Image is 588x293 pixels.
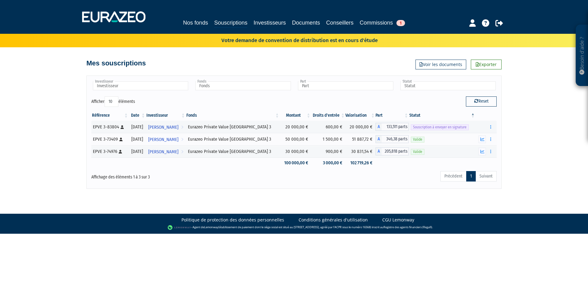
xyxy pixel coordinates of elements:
[311,133,346,145] td: 1 500,00 €
[181,217,284,223] a: Politique de protection des données personnelles
[466,96,497,106] button: Reset
[181,146,183,158] i: Voir l'investisseur
[578,28,586,83] p: Besoin d'aide ?
[292,18,320,27] a: Documents
[82,11,145,22] img: 1732889491-logotype_eurazeo_blanc_rvb.png
[280,110,311,121] th: Montant: activer pour trier la colonne par ordre croissant
[204,225,218,229] a: Lemonway
[146,145,186,158] a: [PERSON_NAME]
[326,18,354,27] a: Conseillers
[105,96,118,107] select: Afficheréléments
[146,133,186,145] a: [PERSON_NAME]
[375,123,382,131] span: A
[382,147,409,155] span: 205,818 parts
[415,60,466,69] a: Voir les documents
[204,35,378,44] p: Votre demande de convention de distribution est en cours d'étude
[93,136,126,143] div: EPVE 3-73409
[148,122,178,133] span: [PERSON_NAME]
[409,110,475,121] th: Statut : activer pour trier la colonne par ordre d&eacute;croissant
[345,158,375,168] td: 102 719,26 €
[375,135,409,143] div: A - Eurazeo Private Value Europe 3
[345,121,375,133] td: 20 000,00 €
[188,136,278,143] div: Eurazeo Private Value [GEOGRAPHIC_DATA] 3
[382,123,409,131] span: 133,511 parts
[119,138,123,141] i: [Français] Personne physique
[411,137,424,143] span: Valide
[311,110,346,121] th: Droits d'entrée: activer pour trier la colonne par ordre croissant
[280,121,311,133] td: 20 000,00 €
[345,133,375,145] td: 51 887,72 €
[129,110,146,121] th: Date: activer pour trier la colonne par ordre croissant
[188,148,278,155] div: Eurazeo Private Value [GEOGRAPHIC_DATA] 3
[119,150,122,154] i: [Français] Personne physique
[299,217,368,223] a: Conditions générales d'utilisation
[360,18,405,27] a: Commissions1
[311,121,346,133] td: 600,00 €
[382,217,414,223] a: CGU Lemonway
[466,171,476,182] a: 1
[396,20,405,26] span: 1
[148,134,178,145] span: [PERSON_NAME]
[131,136,144,143] div: [DATE]
[411,149,424,155] span: Valide
[375,110,409,121] th: Part: activer pour trier la colonne par ordre croissant
[471,60,502,69] a: Exporter
[311,145,346,158] td: 900,00 €
[181,122,183,133] i: Voir l'investisseur
[188,124,278,130] div: Eurazeo Private Value [GEOGRAPHIC_DATA] 3
[146,110,186,121] th: Investisseur: activer pour trier la colonne par ordre croissant
[131,148,144,155] div: [DATE]
[91,170,255,180] div: Affichage des éléments 1 à 3 sur 3
[383,225,432,229] a: Registre des agents financiers (Regafi)
[93,148,126,155] div: EPVE 3-74976
[375,147,409,155] div: A - Eurazeo Private Value Europe 3
[146,121,186,133] a: [PERSON_NAME]
[6,225,582,231] div: - Agent de (établissement de paiement dont le siège social est situé au [STREET_ADDRESS], agréé p...
[280,133,311,145] td: 50 000,00 €
[148,146,178,158] span: [PERSON_NAME]
[93,124,126,130] div: EPVE 3-83804
[91,96,135,107] label: Afficher éléments
[280,145,311,158] td: 30 000,00 €
[280,158,311,168] td: 100 000,00 €
[183,18,208,27] a: Nos fonds
[131,124,144,130] div: [DATE]
[345,145,375,158] td: 30 831,54 €
[345,110,375,121] th: Valorisation: activer pour trier la colonne par ordre croissant
[91,110,129,121] th: Référence : activer pour trier la colonne par ordre croissant
[168,225,191,231] img: logo-lemonway.png
[181,134,183,145] i: Voir l'investisseur
[375,135,382,143] span: A
[382,135,409,143] span: 346,38 parts
[375,147,382,155] span: A
[86,60,146,67] h4: Mes souscriptions
[253,18,286,27] a: Investisseurs
[375,123,409,131] div: A - Eurazeo Private Value Europe 3
[121,125,124,129] i: [Français] Personne physique
[411,124,469,130] span: Souscription à envoyer en signature
[311,158,346,168] td: 3 000,00 €
[186,110,280,121] th: Fonds: activer pour trier la colonne par ordre croissant
[214,18,247,28] a: Souscriptions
